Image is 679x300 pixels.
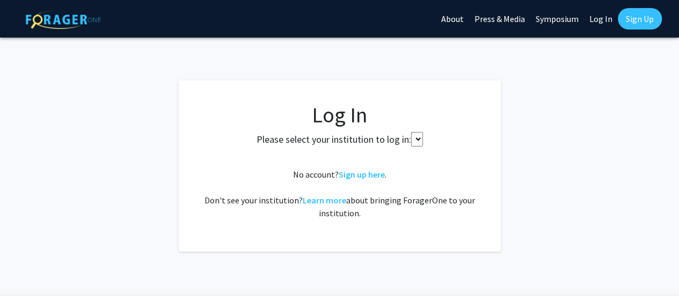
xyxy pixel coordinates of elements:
a: Learn more about bringing ForagerOne to your institution [303,195,346,206]
img: ForagerOne Logo [26,10,101,29]
a: Sign up here [339,169,385,180]
label: Please select your institution to log in: [257,132,411,147]
a: Sign Up [618,8,662,30]
div: No account? . Don't see your institution? about bringing ForagerOne to your institution. [200,168,479,219]
h1: Log In [200,102,479,128]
